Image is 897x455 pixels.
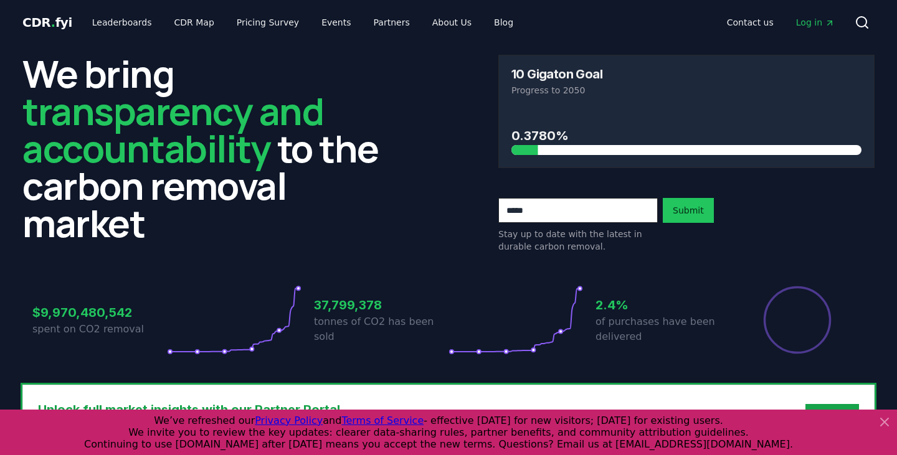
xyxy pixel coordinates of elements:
span: CDR fyi [22,15,72,30]
a: CDR Map [164,11,224,34]
span: transparency and accountability [22,85,323,174]
span: Log in [796,16,835,29]
h3: 10 Gigaton Goal [511,68,602,80]
a: Blog [484,11,523,34]
a: Contact us [717,11,784,34]
a: Log in [786,11,845,34]
nav: Main [717,11,845,34]
p: tonnes of CO2 has been sold [314,314,448,344]
a: Pricing Survey [227,11,309,34]
h3: 0.3780% [511,126,861,145]
a: Partners [364,11,420,34]
nav: Main [82,11,523,34]
p: of purchases have been delivered [596,314,730,344]
p: Progress to 2050 [511,84,861,96]
a: Events [311,11,361,34]
p: spent on CO2 removal [32,322,167,337]
span: . [51,15,55,30]
a: Leaderboards [82,11,162,34]
a: CDR.fyi [22,14,72,31]
h2: We bring to the carbon removal market [22,55,399,242]
h3: 37,799,378 [314,296,448,314]
button: Sign Up [805,404,859,429]
h3: Unlock full market insights with our Partner Portal [38,400,581,419]
button: Submit [663,198,714,223]
div: Percentage of sales delivered [762,285,832,355]
h3: $9,970,480,542 [32,303,167,322]
a: About Us [422,11,482,34]
h3: 2.4% [596,296,730,314]
p: Stay up to date with the latest in durable carbon removal. [498,228,658,253]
